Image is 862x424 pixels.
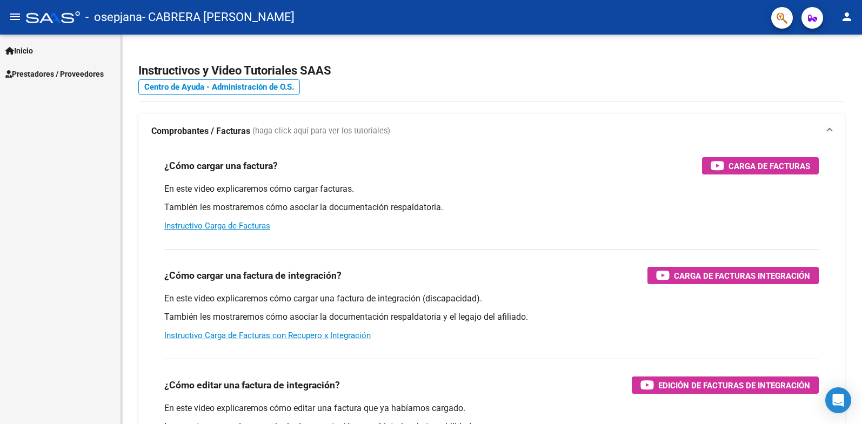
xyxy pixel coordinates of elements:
button: Edición de Facturas de integración [632,376,819,394]
p: En este video explicaremos cómo editar una factura que ya habíamos cargado. [164,402,819,414]
h3: ¿Cómo editar una factura de integración? [164,378,340,393]
div: Open Intercom Messenger [825,387,851,413]
span: Inicio [5,45,33,57]
p: En este video explicaremos cómo cargar una factura de integración (discapacidad). [164,293,819,305]
p: También les mostraremos cómo asociar la documentación respaldatoria. [164,201,819,213]
span: Carga de Facturas [729,159,810,173]
span: Prestadores / Proveedores [5,68,104,80]
mat-expansion-panel-header: Comprobantes / Facturas (haga click aquí para ver los tutoriales) [138,114,845,149]
button: Carga de Facturas [702,157,819,174]
h3: ¿Cómo cargar una factura? [164,158,278,173]
p: En este video explicaremos cómo cargar facturas. [164,183,819,195]
mat-icon: menu [9,10,22,23]
button: Carga de Facturas Integración [647,267,819,284]
a: Instructivo Carga de Facturas [164,221,270,231]
span: - osepjana [85,5,142,29]
mat-icon: person [840,10,853,23]
a: Instructivo Carga de Facturas con Recupero x Integración [164,331,371,340]
p: También les mostraremos cómo asociar la documentación respaldatoria y el legajo del afiliado. [164,311,819,323]
span: - CABRERA [PERSON_NAME] [142,5,295,29]
a: Centro de Ayuda - Administración de O.S. [138,79,300,95]
span: Edición de Facturas de integración [658,379,810,392]
strong: Comprobantes / Facturas [151,125,250,137]
h3: ¿Cómo cargar una factura de integración? [164,268,342,283]
h2: Instructivos y Video Tutoriales SAAS [138,60,845,81]
span: (haga click aquí para ver los tutoriales) [252,125,390,137]
span: Carga de Facturas Integración [674,269,810,282]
